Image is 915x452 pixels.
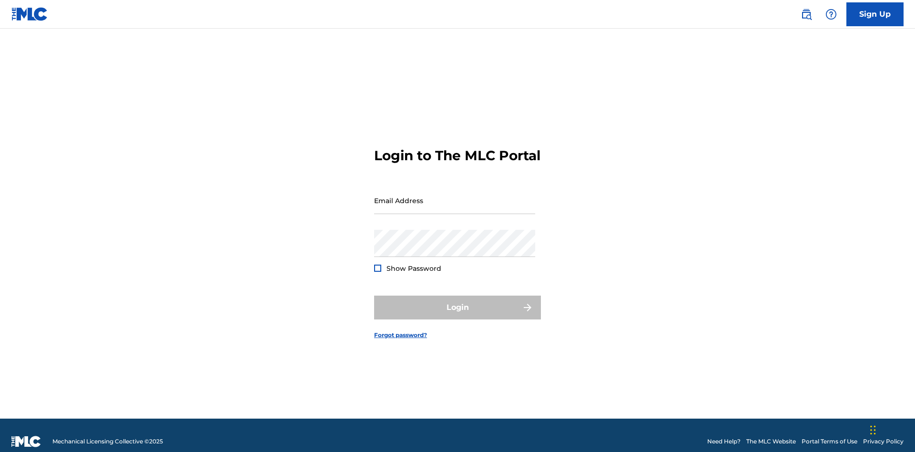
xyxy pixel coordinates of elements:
[870,416,876,444] div: Drag
[707,437,741,446] a: Need Help?
[825,9,837,20] img: help
[11,436,41,447] img: logo
[802,437,857,446] a: Portal Terms of Use
[822,5,841,24] div: Help
[863,437,904,446] a: Privacy Policy
[746,437,796,446] a: The MLC Website
[846,2,904,26] a: Sign Up
[374,147,540,164] h3: Login to The MLC Portal
[867,406,915,452] iframe: Chat Widget
[11,7,48,21] img: MLC Logo
[386,264,441,273] span: Show Password
[52,437,163,446] span: Mechanical Licensing Collective © 2025
[797,5,816,24] a: Public Search
[801,9,812,20] img: search
[374,331,427,339] a: Forgot password?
